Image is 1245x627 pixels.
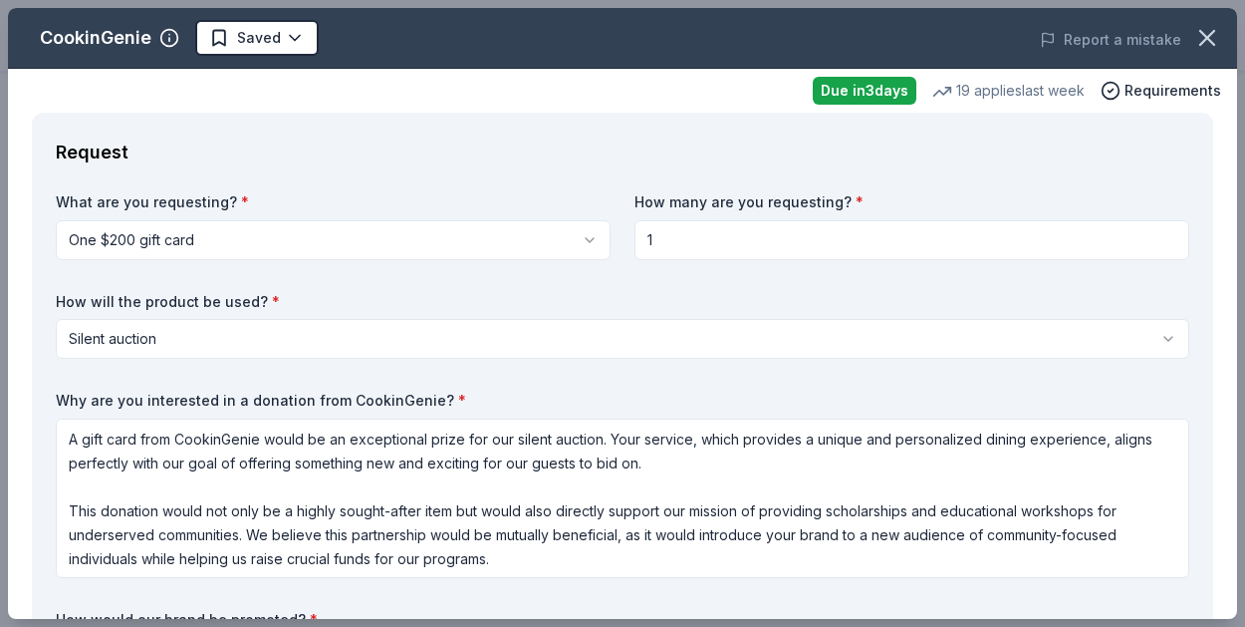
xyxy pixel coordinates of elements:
[56,419,1189,578] textarea: A gift card from CookinGenie would be an exceptional prize for our silent auction. Your service, ...
[56,391,1189,411] label: Why are you interested in a donation from CookinGenie?
[56,192,611,212] label: What are you requesting?
[634,192,1189,212] label: How many are you requesting?
[56,137,1189,168] div: Request
[1124,79,1221,103] span: Requirements
[195,20,319,56] button: Saved
[1101,79,1221,103] button: Requirements
[40,22,151,54] div: CookinGenie
[1040,28,1181,52] button: Report a mistake
[813,77,916,105] div: Due in 3 days
[237,26,281,50] span: Saved
[932,79,1085,103] div: 19 applies last week
[56,292,1189,312] label: How will the product be used?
